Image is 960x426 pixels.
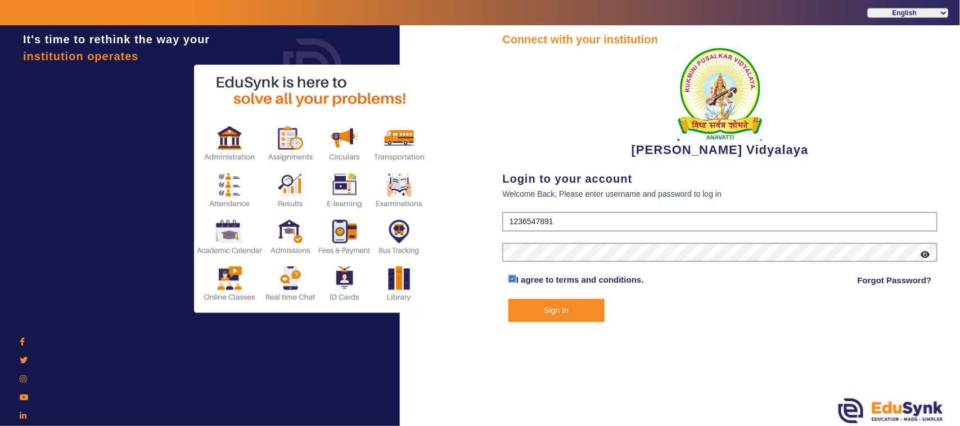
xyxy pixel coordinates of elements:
img: edusynk.png [839,398,943,423]
div: Connect with your institution [502,31,938,48]
div: Login to your account [502,170,938,187]
span: institution operates [23,50,139,62]
span: It's time to rethink the way your [23,33,210,46]
a: I agree to terms and conditions. [516,275,644,284]
button: Sign In [508,299,605,322]
input: User Name [502,212,938,232]
img: login.png [271,25,355,110]
a: Forgot Password? [858,274,932,287]
img: 1f9ccde3-ca7c-4581-b515-4fcda2067381 [678,48,762,141]
div: [PERSON_NAME] Vidyalaya [502,48,938,159]
img: login2.png [194,65,430,313]
div: Welcome Back, Please enter username and password to log in [502,187,938,201]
